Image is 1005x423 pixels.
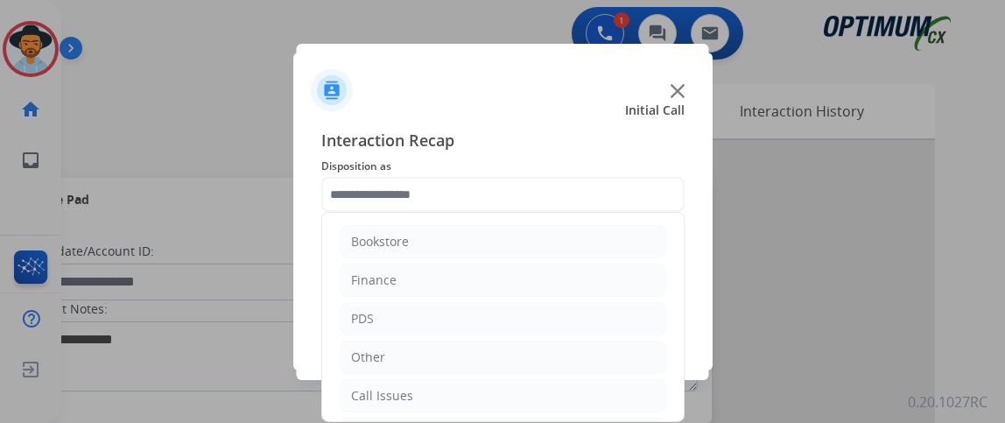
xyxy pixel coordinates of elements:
div: Bookstore [351,233,409,250]
p: 0.20.1027RC [908,391,987,412]
div: PDS [351,310,374,328]
span: Initial Call [625,102,685,119]
img: contactIcon [311,69,353,111]
span: Interaction Recap [321,128,685,156]
div: Finance [351,271,397,289]
div: Other [351,349,385,366]
div: Call Issues [351,387,413,405]
span: Disposition as [321,156,685,177]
